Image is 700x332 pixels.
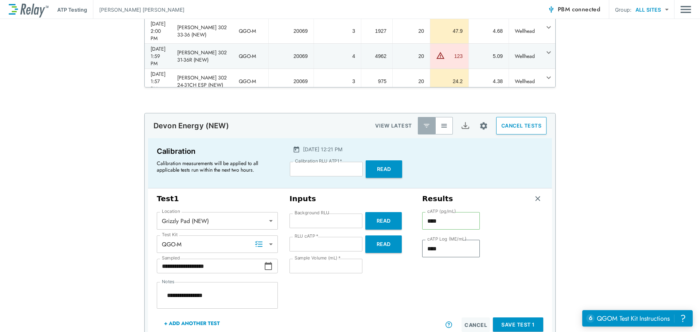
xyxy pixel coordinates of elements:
img: Warning [436,51,445,60]
img: View All [440,122,448,129]
img: Settings Icon [479,121,488,130]
div: 20 [398,52,424,60]
div: 20 [398,78,424,85]
img: Export Icon [461,121,470,130]
div: 4 [320,52,355,60]
div: 4.38 [475,78,503,85]
p: Calibration [157,145,277,157]
td: QGO-M [233,19,268,43]
h3: Test 1 [157,194,278,203]
p: ATP Testing [57,6,87,13]
p: [DATE] 12:21 PM [303,145,342,153]
div: [DATE] 2:00 PM [151,20,166,42]
div: 20069 [275,52,308,60]
td: Wellhead [509,44,542,69]
div: 975 [367,78,386,85]
button: Site setup [474,116,493,136]
button: Read [365,212,402,230]
span: connected [572,5,600,13]
button: Save Test 1 [493,317,543,332]
button: + Add Another Test [157,315,227,332]
label: Location [162,209,180,214]
div: 123 [447,52,463,60]
div: 4962 [367,52,386,60]
button: CANCEL TESTS [496,117,547,134]
button: expand row [542,21,555,34]
label: Sampled [162,255,180,261]
label: Sample Volume (mL) [295,255,341,261]
td: QGO-M [233,69,268,94]
img: LuminUltra Relay [9,2,48,17]
div: [DATE] 1:57 PM [151,70,166,92]
button: PBM connected [545,2,603,17]
label: Notes [162,279,174,284]
label: RLU cATP [295,234,318,239]
div: QGO-M [157,237,278,251]
label: cATP Log (ME/mL) [427,237,466,242]
h3: Results [422,194,453,203]
img: Latest [423,122,430,129]
div: [DATE] 1:59 PM [151,45,166,67]
input: Choose date, selected date is Oct 10, 2025 [157,259,264,273]
div: 3 [320,78,355,85]
button: Main menu [680,3,691,16]
div: Grizzly Pad (NEW) [157,214,278,228]
img: Connected Icon [548,6,555,13]
p: Group: [615,6,631,13]
button: Read [365,235,402,253]
label: Test Kit [162,232,178,237]
p: Calibration measurements will be applied to all applicable tests run within the next two hours. [157,160,273,173]
p: [PERSON_NAME] [PERSON_NAME] [99,6,184,13]
td: QGO-M [233,44,268,69]
div: 20069 [275,78,308,85]
p: Devon Energy (NEW) [153,121,229,130]
h3: Inputs [289,194,411,203]
label: Calibration RLU ATP1 [295,159,342,164]
td: [PERSON_NAME] 302 33-36 (NEW) [171,19,233,43]
span: PBM [558,4,600,15]
img: Drawer Icon [680,3,691,16]
button: expand row [542,71,555,84]
p: VIEW LATEST [375,121,412,130]
img: Calender Icon [293,146,300,153]
img: Remove [534,195,541,202]
div: 4.68 [475,27,503,35]
td: Wellhead [509,19,542,43]
label: cATP (pg/mL) [427,209,456,214]
div: 1927 [367,27,386,35]
button: Cancel [462,317,490,332]
td: Wellhead [509,69,542,94]
div: 24.2 [436,78,463,85]
div: 3 [320,27,355,35]
td: [PERSON_NAME] 302 24-31CH ESP (NEW) [171,69,233,94]
div: 20069 [275,27,308,35]
td: [PERSON_NAME] 302 31-36R (NEW) [171,44,233,69]
div: 5.09 [475,52,503,60]
div: 20 [398,27,424,35]
div: 47.9 [436,27,463,35]
label: Background RLU [295,210,329,215]
button: Read [366,160,402,178]
button: expand row [542,46,555,59]
iframe: Resource center [582,310,693,327]
button: Export [456,117,474,134]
